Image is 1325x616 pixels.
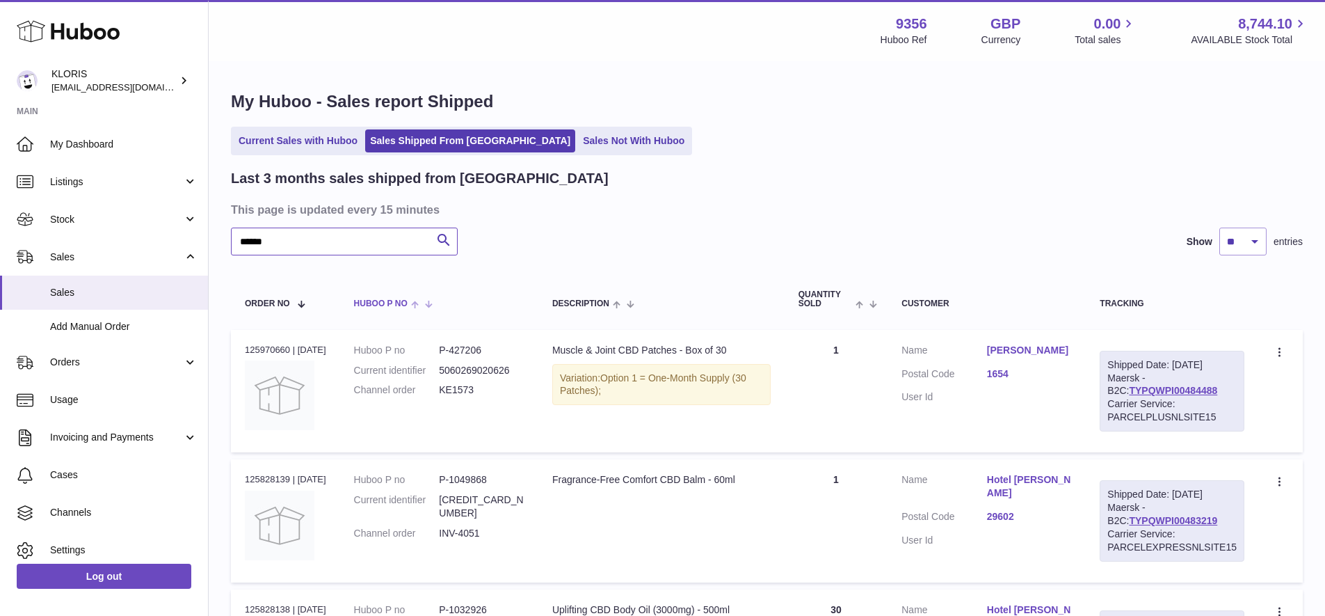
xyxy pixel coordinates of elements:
span: Sales [50,286,198,299]
dt: Postal Code [901,510,987,527]
div: 125828139 | [DATE] [245,473,326,486]
a: Current Sales with Huboo [234,129,362,152]
div: Muscle & Joint CBD Patches - Box of 30 [552,344,771,357]
span: Listings [50,175,183,189]
div: Shipped Date: [DATE] [1107,488,1237,501]
dt: Postal Code [901,368,987,384]
img: no-photo.jpg [245,491,314,560]
img: huboo@kloriscbd.com [17,70,38,91]
span: Channels [50,506,198,519]
dt: Channel order [354,527,440,540]
span: 0.00 [1094,15,1121,33]
span: Quantity Sold [798,290,852,308]
dt: Current identifier [354,493,440,520]
div: Variation: [552,364,771,406]
h3: This page is updated every 15 minutes [231,202,1299,217]
h2: Last 3 months sales shipped from [GEOGRAPHIC_DATA] [231,169,609,188]
dt: Current identifier [354,364,440,377]
span: entries [1274,235,1303,248]
a: Hotel [PERSON_NAME] [987,473,1073,500]
div: Fragrance-Free Comfort CBD Balm - 60ml [552,473,771,487]
div: Carrier Service: PARCELEXPRESSNLSITE15 [1107,528,1237,554]
span: [EMAIL_ADDRESS][DOMAIN_NAME] [51,81,204,93]
dt: Huboo P no [354,473,440,487]
dt: User Id [901,534,987,547]
dt: Name [901,344,987,361]
div: Customer [901,299,1072,308]
dd: P-1049868 [439,473,524,487]
dt: User Id [901,390,987,404]
a: 1654 [987,368,1073,381]
div: Huboo Ref [881,33,927,47]
span: My Dashboard [50,138,198,151]
dd: P-427206 [439,344,524,357]
td: 1 [785,330,888,452]
div: Maersk - B2C: [1100,351,1244,432]
span: 8,744.10 [1238,15,1292,33]
div: Shipped Date: [DATE] [1107,358,1237,372]
dt: Channel order [354,384,440,397]
dt: Huboo P no [354,344,440,357]
h1: My Huboo - Sales report Shipped [231,90,1303,113]
strong: 9356 [896,15,927,33]
a: 0.00 Total sales [1075,15,1137,47]
a: TYPQWPI00484488 [1129,385,1217,396]
div: Tracking [1100,299,1244,308]
span: Option 1 = One-Month Supply (30 Patches); [560,372,746,397]
dd: KE1573 [439,384,524,397]
dd: INV-4051 [439,527,524,540]
label: Show [1187,235,1212,248]
a: 29602 [987,510,1073,523]
span: AVAILABLE Stock Total [1191,33,1308,47]
a: TYPQWPI00483219 [1129,515,1217,526]
img: no-photo.jpg [245,361,314,430]
div: 125970660 | [DATE] [245,344,326,356]
span: Sales [50,251,183,264]
td: 1 [785,459,888,582]
a: Sales Shipped From [GEOGRAPHIC_DATA] [365,129,575,152]
div: 125828138 | [DATE] [245,603,326,616]
span: Settings [50,544,198,557]
span: Order No [245,299,290,308]
a: Sales Not With Huboo [578,129,689,152]
dd: [CREDIT_CARD_NUMBER] [439,493,524,520]
span: Usage [50,393,198,406]
dd: 5060269020626 [439,364,524,377]
span: Cases [50,468,198,482]
div: Maersk - B2C: [1100,480,1244,561]
span: Huboo P no [354,299,408,308]
div: KLORIS [51,68,177,94]
span: Orders [50,356,183,369]
a: [PERSON_NAME] [987,344,1073,357]
div: Currency [981,33,1021,47]
span: Description [552,299,609,308]
dt: Name [901,473,987,503]
span: Total sales [1075,33,1137,47]
div: Carrier Service: PARCELPLUSNLSITE15 [1107,397,1237,424]
a: 8,744.10 AVAILABLE Stock Total [1191,15,1308,47]
strong: GBP [990,15,1020,33]
span: Add Manual Order [50,320,198,333]
a: Log out [17,564,191,589]
span: Stock [50,213,183,226]
span: Invoicing and Payments [50,431,183,444]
